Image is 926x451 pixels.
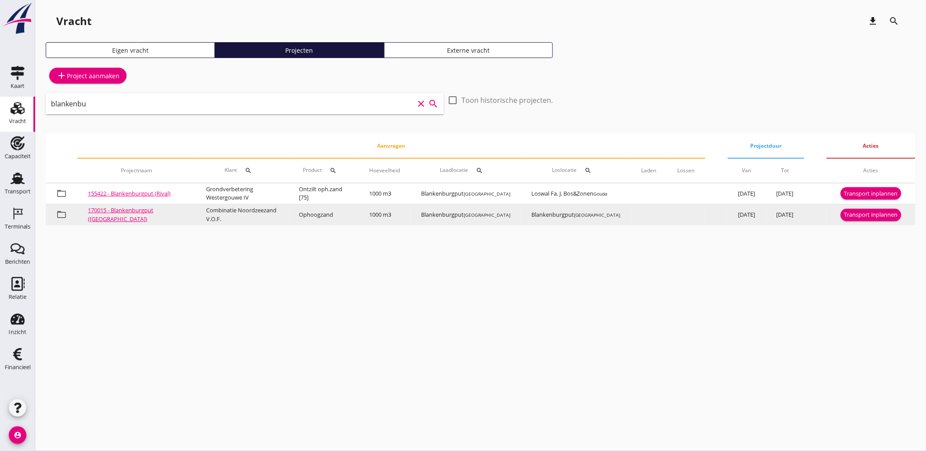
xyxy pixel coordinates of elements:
span: 1000 m3 [369,211,391,218]
small: [GEOGRAPHIC_DATA] [464,191,510,197]
div: Eigen vracht [50,46,211,55]
i: search [476,167,483,174]
i: account_circle [9,426,26,444]
th: Laadlocatie [410,158,521,183]
span: 1000 m3 [369,189,391,197]
i: clear [416,98,426,109]
td: [DATE] [728,204,766,225]
small: Gouda [594,191,608,197]
i: search [428,98,439,109]
th: Tot [766,158,804,183]
a: Projecten [215,42,384,58]
div: Transport inplannen [844,189,898,198]
div: Relatie [9,294,26,300]
i: folder_open [56,188,67,199]
th: Van [728,158,766,183]
td: [DATE] [766,204,804,225]
td: Loswal Fa. J. Bos&Zonen [521,183,631,204]
td: Blankenburgput [521,204,631,225]
td: Combinatie Noordzeezand V.O.F. [196,204,289,225]
a: Eigen vracht [46,42,215,58]
a: Externe vracht [384,42,553,58]
div: Financieel [5,364,31,370]
img: logo-small.a267ee39.svg [2,2,33,35]
td: Ophoogzand [289,204,359,225]
a: 170015 - Blankenburgput ([GEOGRAPHIC_DATA]) [88,206,153,223]
input: Zoeken... [51,97,414,111]
td: Blankenburgput [410,204,521,225]
th: Acties [827,158,915,183]
td: Blankenburgput [410,183,521,204]
div: Vracht [9,118,26,124]
th: Loslocatie [521,158,631,183]
i: search [585,167,592,174]
div: Transport inplannen [844,211,898,219]
th: Acties [827,134,915,158]
th: Aanvragen [77,134,705,158]
div: Inzicht [9,329,26,335]
i: download [868,16,879,26]
a: 155422 - Blankenburgput (Rival) [88,189,171,197]
div: Terminals [5,224,30,229]
th: Klant [196,158,289,183]
td: Grondverbetering Westergouwe IV [196,183,289,204]
i: add [56,70,67,81]
td: Ontzilt oph.zand [75] [289,183,359,204]
td: [DATE] [728,183,766,204]
div: Vracht [56,14,91,28]
th: Lossen [667,158,705,183]
div: Externe vracht [388,46,549,55]
button: Transport inplannen [841,209,901,221]
small: [GEOGRAPHIC_DATA] [574,212,621,218]
label: Toon historische projecten. [461,96,553,105]
div: Transport [5,189,31,194]
div: Capaciteit [5,153,31,159]
th: Projectduur [728,134,804,158]
i: search [330,167,337,174]
th: Projectnaam [77,158,196,183]
th: Hoeveelheid [359,158,410,183]
i: folder_open [56,209,67,220]
button: Transport inplannen [841,187,901,200]
div: Project aanmaken [56,70,120,81]
i: search [245,167,252,174]
div: Projecten [219,46,380,55]
div: Berichten [5,259,30,265]
th: Product [289,158,359,183]
small: [GEOGRAPHIC_DATA] [464,212,510,218]
i: search [889,16,900,26]
a: Project aanmaken [49,68,127,84]
td: [DATE] [766,183,804,204]
th: Laden [631,158,667,183]
div: Kaart [11,83,25,89]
